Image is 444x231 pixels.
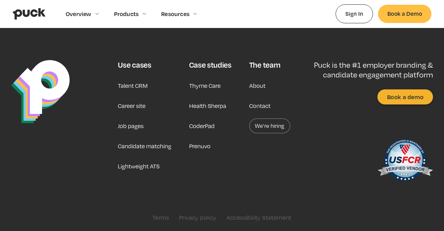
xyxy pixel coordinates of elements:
[152,214,169,221] a: Terms
[118,118,144,133] a: Job pages
[179,214,217,221] a: Privacy policy
[249,60,280,70] div: The team
[11,60,70,123] img: Puck Logo
[189,98,226,113] a: Health Sherpa
[378,5,431,23] a: Book a Demo
[118,159,160,174] a: Lightweight ATS
[336,4,373,23] a: Sign In
[249,78,266,93] a: About
[189,78,221,93] a: Thyme Care
[118,60,151,70] div: Use cases
[189,60,232,70] div: Case studies
[227,214,292,221] a: Accessibility Statement
[377,136,433,186] img: US Federal Contractor Registration System for Award Management Verified Vendor Seal
[249,98,271,113] a: Contact
[189,138,211,154] a: Prenuvo
[189,118,215,133] a: CoderPad
[377,89,433,104] a: Book a demo
[66,10,91,17] div: Overview
[118,138,171,154] a: Candidate matching
[114,10,139,17] div: Products
[118,98,145,113] a: Career site
[249,118,290,133] a: We’re hiring
[118,78,148,93] a: Talent CRM
[297,60,433,79] p: Puck is the #1 employer branding & candidate engagement platform
[161,10,189,17] div: Resources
